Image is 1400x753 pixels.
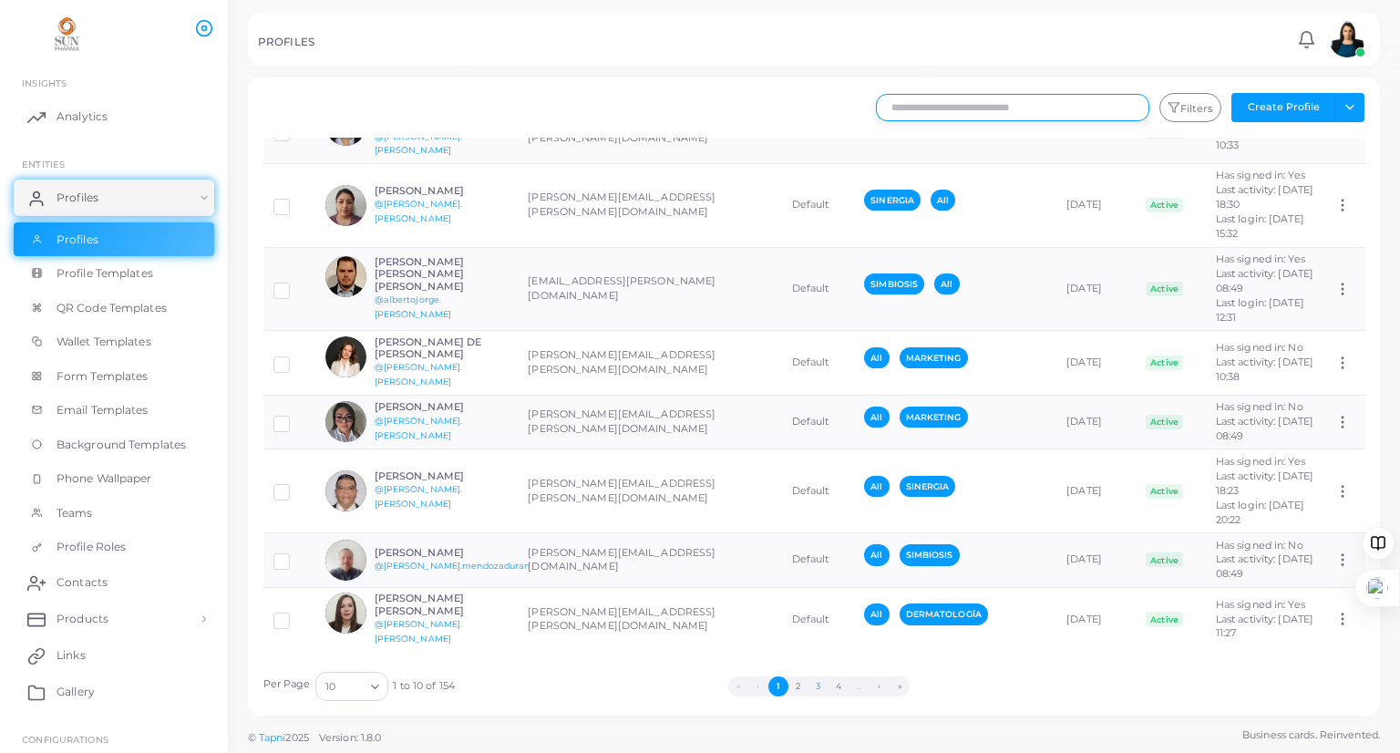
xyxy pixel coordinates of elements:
[375,256,509,293] h6: [PERSON_NAME] [PERSON_NAME] [PERSON_NAME]
[1216,183,1313,211] span: Last activity: [DATE] 18:30
[900,603,988,624] span: DERMATOLOGÍA
[57,611,108,627] span: Products
[782,533,855,588] td: Default
[1216,212,1304,240] span: Last login: [DATE] 15:32
[285,730,308,746] span: 2025
[1216,455,1305,468] span: Has signed in: Yes
[14,496,214,531] a: Teams
[782,587,855,651] td: Default
[14,98,214,135] a: Analytics
[14,530,214,564] a: Profile Roles
[325,336,366,377] img: avatar
[14,359,214,394] a: Form Templates
[900,407,968,428] span: MARKETING
[1216,598,1305,611] span: Has signed in: Yes
[518,449,781,533] td: [PERSON_NAME][EMAIL_ADDRESS][PERSON_NAME][DOMAIN_NAME]
[1216,400,1303,413] span: Has signed in: No
[1216,613,1313,640] span: Last activity: [DATE] 11:27
[1216,267,1313,294] span: Last activity: [DATE] 08:49
[1231,93,1335,122] button: Create Profile
[57,190,98,206] span: Profiles
[1146,484,1184,499] span: Active
[1056,163,1136,247] td: [DATE]
[1056,587,1136,651] td: [DATE]
[518,331,781,395] td: [PERSON_NAME][EMAIL_ADDRESS][PERSON_NAME][DOMAIN_NAME]
[22,159,65,170] span: ENTITIES
[325,470,366,511] img: avatar
[14,222,214,257] a: Profiles
[1056,533,1136,588] td: [DATE]
[14,461,214,496] a: Phone Wallpaper
[375,470,509,482] h6: [PERSON_NAME]
[14,256,214,291] a: Profile Templates
[782,247,855,331] td: Default
[1216,539,1303,552] span: Has signed in: No
[1056,247,1136,331] td: [DATE]
[782,395,855,449] td: Default
[1159,93,1221,122] button: Filters
[1216,552,1313,580] span: Last activity: [DATE] 08:49
[518,587,781,651] td: [PERSON_NAME][EMAIL_ADDRESS][PERSON_NAME][DOMAIN_NAME]
[768,676,788,696] button: Go to page 1
[14,637,214,674] a: Links
[1146,552,1184,567] span: Active
[518,395,781,449] td: [PERSON_NAME][EMAIL_ADDRESS][PERSON_NAME][DOMAIN_NAME]
[900,476,956,497] span: SINERGIA
[1146,612,1184,626] span: Active
[14,601,214,637] a: Products
[375,547,530,559] h6: [PERSON_NAME]
[782,331,855,395] td: Default
[325,185,366,226] img: avatar
[375,593,509,616] h6: [PERSON_NAME] [PERSON_NAME]
[808,676,829,696] button: Go to page 3
[263,677,311,692] label: Per Page
[57,368,149,385] span: Form Templates
[782,449,855,533] td: Default
[788,676,808,696] button: Go to page 2
[864,273,924,294] span: SIMBIOSIS
[248,730,381,746] span: ©
[325,540,366,581] img: avatar
[57,265,153,282] span: Profile Templates
[1216,415,1313,442] span: Last activity: [DATE] 08:49
[375,185,509,197] h6: [PERSON_NAME]
[1146,282,1184,296] span: Active
[14,428,214,462] a: Background Templates
[1056,449,1136,533] td: [DATE]
[900,544,960,565] span: SIMBIOSIS
[864,476,889,497] span: All
[1216,356,1313,383] span: Last activity: [DATE] 10:38
[1216,469,1313,497] span: Last activity: [DATE] 18:23
[325,593,366,634] img: avatar
[375,416,463,440] a: @[PERSON_NAME].[PERSON_NAME]
[1146,356,1184,370] span: Active
[57,437,186,453] span: Background Templates
[319,731,382,744] span: Version: 1.8.0
[57,574,108,591] span: Contacts
[14,291,214,325] a: QR Code Templates
[315,672,388,701] div: Search for option
[1216,296,1304,324] span: Last login: [DATE] 12:31
[57,402,149,418] span: Email Templates
[864,347,889,368] span: All
[518,247,781,331] td: [EMAIL_ADDRESS][PERSON_NAME][DOMAIN_NAME]
[14,180,214,216] a: Profiles
[375,294,451,319] a: @albertojorge.[PERSON_NAME]
[375,336,509,360] h6: [PERSON_NAME] DE [PERSON_NAME]
[1216,124,1313,151] span: Last activity: [DATE] 10:33
[1216,253,1305,265] span: Has signed in: Yes
[258,36,314,48] h5: PROFILES
[57,334,151,350] span: Wallet Templates
[14,674,214,710] a: Gallery
[393,679,455,694] span: 1 to 10 of 154
[57,300,167,316] span: QR Code Templates
[14,564,214,601] a: Contacts
[375,561,530,571] a: @[PERSON_NAME].mendozaduran
[57,647,86,664] span: Links
[1329,21,1365,57] img: avatar
[1242,727,1380,743] span: Business cards. Reinvented.
[890,676,910,696] button: Go to last page
[22,734,108,745] span: Configurations
[16,17,118,51] img: logo
[325,256,366,297] img: avatar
